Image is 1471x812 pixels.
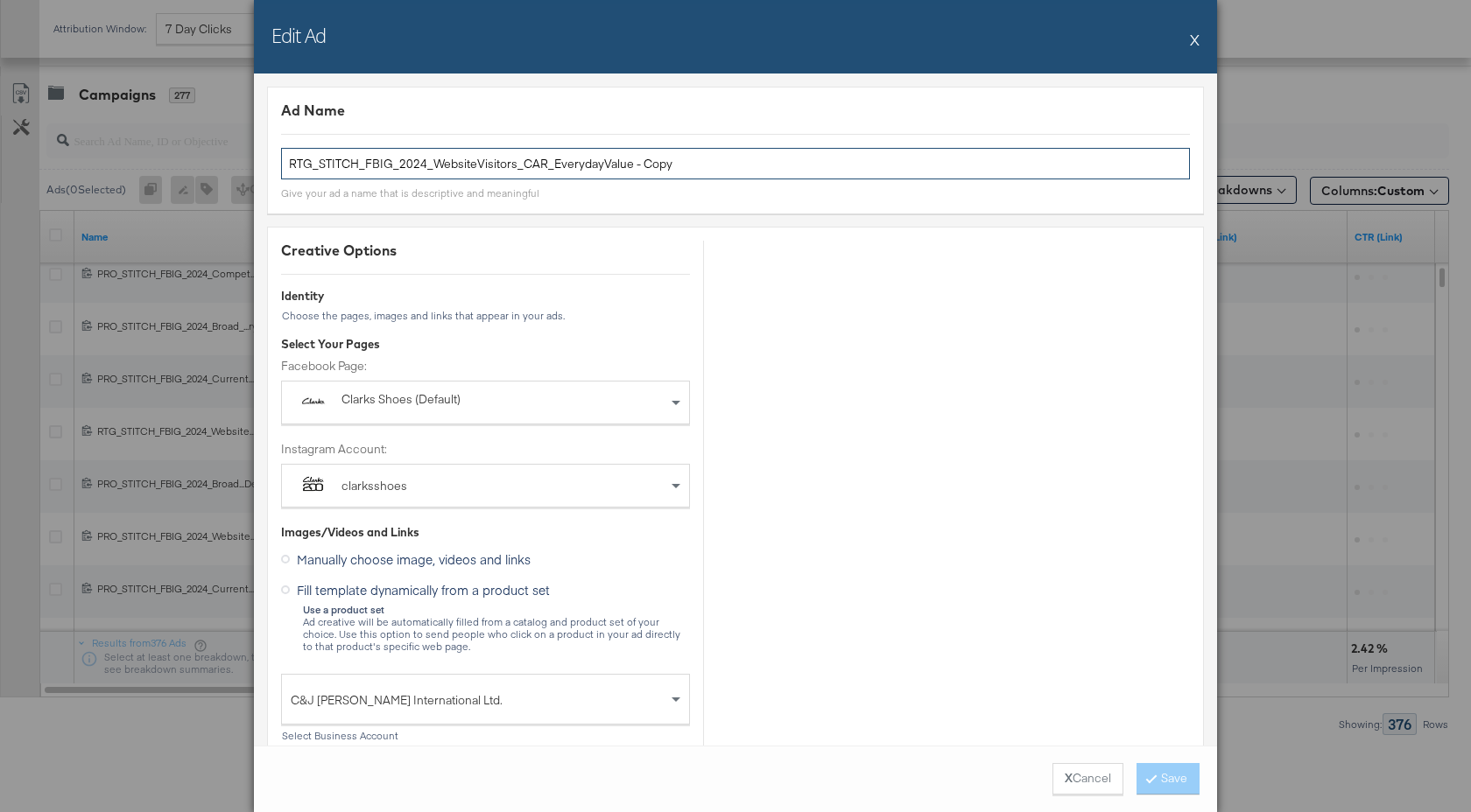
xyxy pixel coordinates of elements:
div: Give your ad a name that is descriptive and meaningful [281,186,539,200]
span: Fill template dynamically from a product set [297,581,550,598]
div: Creative Options [281,241,690,261]
div: Identity [281,288,690,304]
h2: Edit Ad [271,22,326,48]
div: clarksshoes [341,478,407,495]
div: Clarks Shoes (Default) [341,391,553,409]
button: XCancel [1052,763,1123,794]
label: Instagram Account: [281,441,690,458]
div: Ad creative will be automatically filled from a catalog and product set of your choice. Use this ... [302,604,690,653]
strong: Use a product set [303,603,384,616]
input: Name your ad ... [281,148,1190,180]
div: Ad Name [281,101,1190,121]
button: X [1190,22,1200,57]
span: C&J [PERSON_NAME] International Ltd. [291,685,667,715]
strong: X [1065,770,1073,787]
div: Select Your Pages [281,336,690,353]
div: Choose the pages, images and links that appear in your ads. [281,310,690,322]
div: Select Business Account [281,730,690,742]
span: Manually choose image, videos and links [297,550,531,568]
div: Images/Videos and Links [281,524,690,541]
label: Facebook Page: [281,358,690,374]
